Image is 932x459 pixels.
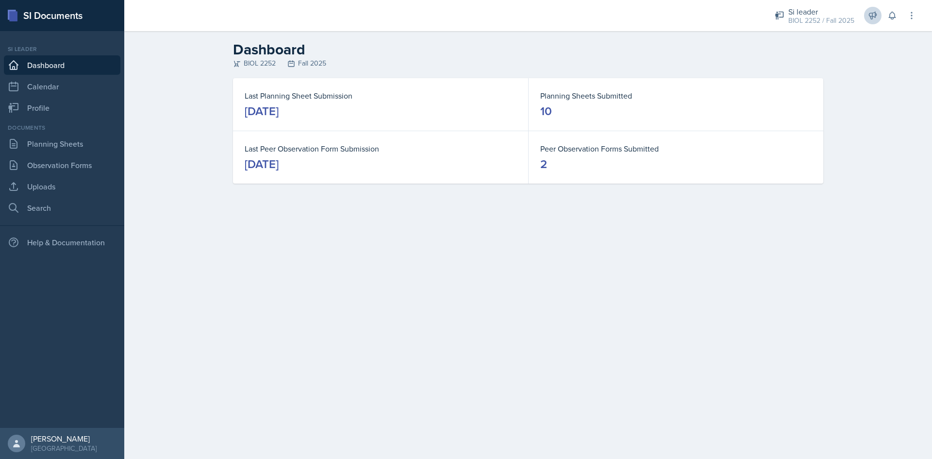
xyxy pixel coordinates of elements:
[4,77,120,96] a: Calendar
[540,156,547,172] div: 2
[233,41,823,58] h2: Dashboard
[31,443,97,453] div: [GEOGRAPHIC_DATA]
[540,90,812,102] dt: Planning Sheets Submitted
[788,6,854,17] div: Si leader
[245,156,279,172] div: [DATE]
[233,58,823,68] div: BIOL 2252 Fall 2025
[4,98,120,118] a: Profile
[4,233,120,252] div: Help & Documentation
[4,155,120,175] a: Observation Forms
[4,45,120,53] div: Si leader
[245,143,516,154] dt: Last Peer Observation Form Submission
[788,16,854,26] div: BIOL 2252 / Fall 2025
[4,198,120,218] a: Search
[4,55,120,75] a: Dashboard
[4,134,120,153] a: Planning Sheets
[4,177,120,196] a: Uploads
[245,103,279,119] div: [DATE]
[31,434,97,443] div: [PERSON_NAME]
[540,143,812,154] dt: Peer Observation Forms Submitted
[4,123,120,132] div: Documents
[540,103,552,119] div: 10
[245,90,516,102] dt: Last Planning Sheet Submission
